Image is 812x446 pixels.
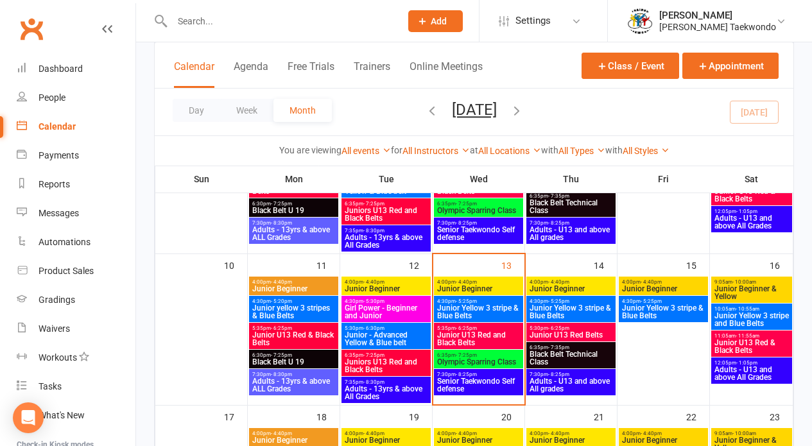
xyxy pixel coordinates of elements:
[252,201,336,207] span: 6:30pm
[252,226,336,241] span: Adults - 13yrs & above ALL Grades
[529,220,613,226] span: 7:30pm
[252,304,336,320] span: Junior yellow 3 stripes & Blue Belts
[529,199,613,214] span: Black Belt Technical Class
[288,60,334,88] button: Free Trials
[659,10,776,21] div: [PERSON_NAME]
[39,410,85,420] div: What's New
[714,306,790,312] span: 10:05am
[17,343,135,372] a: Workouts
[605,145,623,155] strong: with
[436,220,521,226] span: 7:30pm
[501,406,524,427] div: 20
[39,352,77,363] div: Workouts
[529,436,613,444] span: Junior Beginner
[344,285,428,293] span: Junior Beginner
[17,83,135,112] a: People
[641,431,662,436] span: - 4:40pm
[456,220,477,226] span: - 8:25pm
[13,402,44,433] div: Open Intercom Messenger
[344,207,428,222] span: Juniors U13 Red and Black Belts
[594,406,617,427] div: 21
[363,379,384,385] span: - 8:30pm
[714,366,790,381] span: Adults - U13 and above All Grades
[220,99,273,122] button: Week
[659,21,776,33] div: [PERSON_NAME] Taekwondo
[621,279,705,285] span: 4:00pm
[15,13,48,45] a: Clubworx
[252,352,336,358] span: 6:30pm
[436,226,521,241] span: Senior Taekwondo Self defense
[436,372,521,377] span: 7:30pm
[431,16,447,26] span: Add
[39,64,83,74] div: Dashboard
[736,360,757,366] span: - 1:05pm
[344,325,428,331] span: 5:30pm
[641,279,662,285] span: - 4:40pm
[541,145,558,155] strong: with
[344,385,428,400] span: Adults - 13yrs & above All Grades
[271,298,292,304] span: - 5:20pm
[39,266,94,276] div: Product Sales
[736,209,757,214] span: - 1:05pm
[436,304,521,320] span: Junior Yellow 3 stripe & Blue Belts
[252,377,336,393] span: Adults - 13yrs & above ALL Grades
[732,279,756,285] span: - 10:00am
[252,279,336,285] span: 4:00pm
[155,166,248,193] th: Sun
[436,207,521,214] span: Olympic Sparring Class
[17,401,135,430] a: What's New
[558,146,605,156] a: All Types
[770,406,793,427] div: 23
[273,99,332,122] button: Month
[344,352,428,358] span: 6:35pm
[436,285,521,293] span: Junior Beginner
[271,372,292,377] span: - 8:30pm
[525,166,618,193] th: Thu
[363,298,384,304] span: - 5:30pm
[173,99,220,122] button: Day
[39,208,79,218] div: Messages
[234,60,268,88] button: Agenda
[529,350,613,366] span: Black Belt Technical Class
[344,228,428,234] span: 7:35pm
[340,166,433,193] th: Tue
[686,254,709,275] div: 15
[224,254,247,275] div: 10
[548,345,569,350] span: - 7:35pm
[714,214,790,230] span: Adults - U13 and above All Grades
[456,201,477,207] span: - 7:25pm
[529,298,613,304] span: 4:30pm
[410,60,483,88] button: Online Meetings
[433,166,525,193] th: Wed
[529,285,613,293] span: Junior Beginner
[436,377,521,393] span: Senior Taekwondo Self defense
[548,372,569,377] span: - 8:25pm
[501,254,524,275] div: 13
[252,358,336,366] span: Black Belt U 19
[354,60,390,88] button: Trainers
[344,180,428,195] span: Junior - Advanced Yellow & Blue belt
[529,304,613,320] span: Junior Yellow 3 stripe & Blue Belts
[529,279,613,285] span: 4:00pm
[594,254,617,275] div: 14
[168,12,392,30] input: Search...
[271,352,292,358] span: - 7:25pm
[17,199,135,228] a: Messages
[436,431,521,436] span: 4:00pm
[271,220,292,226] span: - 8:30pm
[529,193,613,199] span: 6:35pm
[252,436,336,444] span: Junior Beginner
[621,431,705,436] span: 4:00pm
[436,358,521,366] span: Olympic Sparring Class
[436,279,521,285] span: 4:00pm
[436,436,521,444] span: Junior Beginner
[252,285,336,293] span: Junior Beginner
[363,325,384,331] span: - 6:30pm
[17,55,135,83] a: Dashboard
[456,279,477,285] span: - 4:40pm
[344,331,428,347] span: Junior - Advanced Yellow & Blue belt
[409,406,432,427] div: 19
[363,201,384,207] span: - 7:25pm
[529,226,613,241] span: Adults - U13 and above All grades
[618,166,710,193] th: Fri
